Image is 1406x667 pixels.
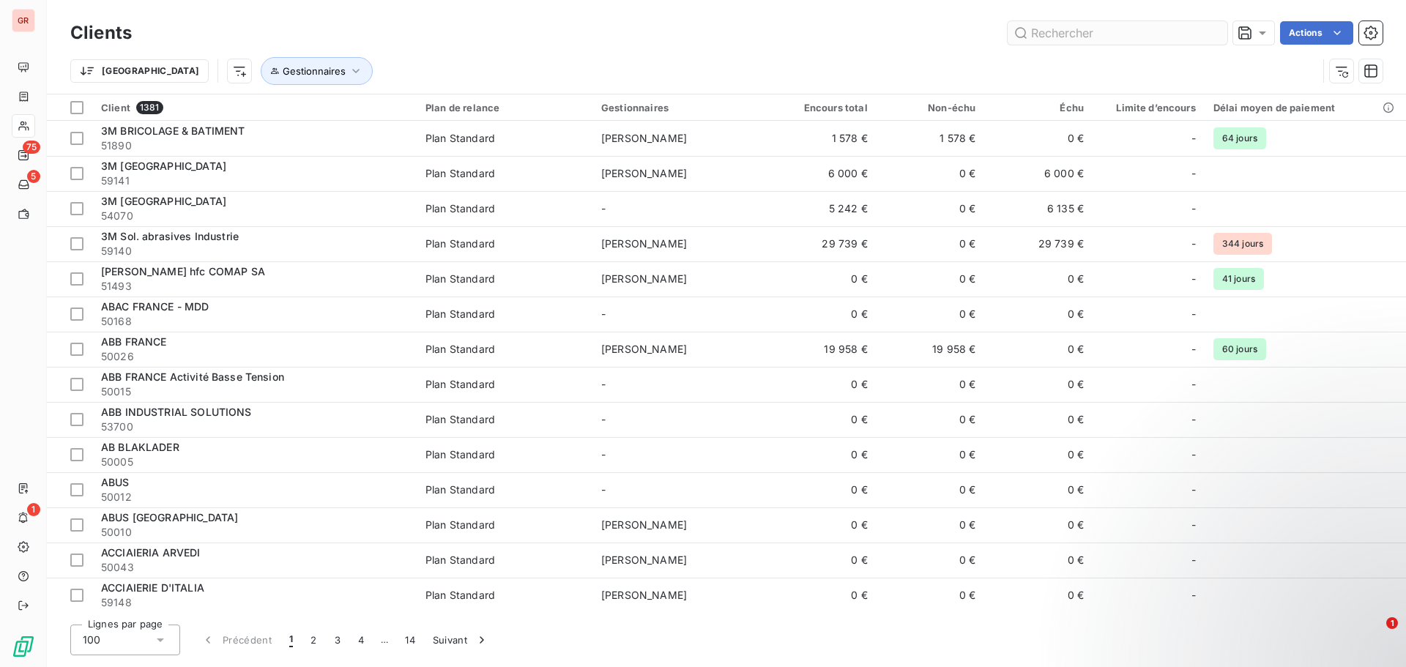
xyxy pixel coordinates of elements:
span: - [1191,236,1196,251]
div: Plan Standard [425,272,495,286]
div: Plan Standard [425,518,495,532]
td: 0 € [768,367,877,402]
td: 0 € [984,402,1093,437]
span: 60 jours [1213,338,1266,360]
span: ABUS [GEOGRAPHIC_DATA] [101,511,238,523]
td: 5 242 € [768,191,877,226]
button: 4 [349,625,373,655]
div: Plan Standard [425,482,495,497]
span: [PERSON_NAME] [601,167,687,179]
iframe: Intercom live chat [1356,617,1391,652]
div: Plan Standard [425,201,495,216]
td: 0 € [768,578,877,613]
td: 6 135 € [984,191,1093,226]
span: 54070 [101,209,408,223]
td: 0 € [877,543,985,578]
span: - [601,483,606,496]
td: 0 € [984,297,1093,332]
td: 0 € [768,507,877,543]
td: 0 € [768,402,877,437]
span: ABAC FRANCE - MDD [101,300,209,313]
td: 0 € [984,543,1093,578]
span: 3M [GEOGRAPHIC_DATA] [101,195,226,207]
td: 0 € [984,437,1093,472]
td: 0 € [877,191,985,226]
span: 3M Sol. abrasives Industrie [101,230,239,242]
div: Plan Standard [425,377,495,392]
span: - [601,378,606,390]
span: [PERSON_NAME] [601,589,687,601]
div: Encours total [777,102,868,113]
span: 50010 [101,525,408,540]
td: 0 € [877,507,985,543]
span: 5 [27,170,40,183]
span: - [1191,166,1196,181]
div: GR [12,9,35,32]
div: Plan Standard [425,588,495,603]
td: 29 739 € [984,226,1093,261]
span: 53700 [101,420,408,434]
span: 1 [289,633,293,647]
span: 75 [23,141,40,154]
button: 14 [396,625,424,655]
iframe: Intercom notifications message [1113,525,1406,627]
span: - [1191,412,1196,427]
td: 0 € [877,297,985,332]
span: - [1191,482,1196,497]
span: [PERSON_NAME] [601,518,687,531]
td: 0 € [984,121,1093,156]
span: 41 jours [1213,268,1264,290]
button: [GEOGRAPHIC_DATA] [70,59,209,83]
td: 6 000 € [984,156,1093,191]
td: 0 € [984,261,1093,297]
td: 6 000 € [768,156,877,191]
span: ACCIAIERIE D'ITALIA [101,581,204,594]
div: Plan Standard [425,447,495,462]
span: - [1191,447,1196,462]
input: Rechercher [1008,21,1227,45]
td: 0 € [877,402,985,437]
img: Logo LeanPay [12,635,35,658]
span: 50168 [101,314,408,329]
span: [PERSON_NAME] [601,554,687,566]
td: 0 € [768,297,877,332]
td: 0 € [984,367,1093,402]
td: 0 € [984,578,1093,613]
div: Échu [993,102,1084,113]
div: Plan Standard [425,307,495,321]
span: [PERSON_NAME] [601,272,687,285]
span: 50043 [101,560,408,575]
span: - [1191,131,1196,146]
span: 64 jours [1213,127,1266,149]
span: [PERSON_NAME] hfc COMAP SA [101,265,265,277]
span: ABB INDUSTRIAL SOLUTIONS [101,406,252,418]
td: 0 € [984,332,1093,367]
div: Délai moyen de paiement [1213,102,1397,113]
td: 0 € [768,543,877,578]
span: - [601,202,606,215]
div: Plan Standard [425,553,495,567]
td: 0 € [877,226,985,261]
span: 51890 [101,138,408,153]
td: 0 € [984,507,1093,543]
td: 0 € [877,437,985,472]
span: - [1191,342,1196,357]
td: 0 € [984,472,1093,507]
span: - [1191,518,1196,532]
td: 0 € [877,367,985,402]
span: [PERSON_NAME] [601,132,687,144]
button: 1 [280,625,302,655]
button: 3 [326,625,349,655]
span: … [373,628,396,652]
div: Gestionnaires [601,102,759,113]
span: 50026 [101,349,408,364]
span: ACCIAIERIA ARVEDI [101,546,201,559]
button: Actions [1280,21,1353,45]
span: 1 [1386,617,1398,629]
td: 1 578 € [768,121,877,156]
td: 0 € [877,472,985,507]
td: 0 € [877,261,985,297]
span: ABUS [101,476,130,488]
h3: Clients [70,20,132,46]
span: [PERSON_NAME] [601,343,687,355]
